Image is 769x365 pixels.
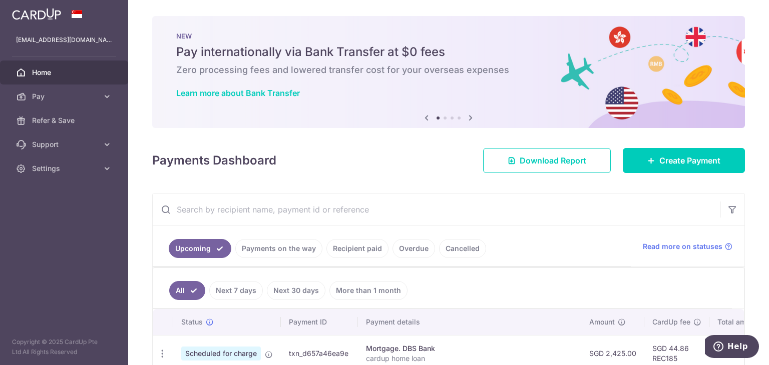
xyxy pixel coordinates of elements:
span: Download Report [520,154,586,166]
iframe: Opens a widget where you can find more information [705,335,759,360]
a: Next 7 days [209,281,263,300]
span: Status [181,317,203,327]
a: More than 1 month [329,281,408,300]
span: Home [32,67,98,77]
span: Pay [32,91,98,101]
a: Create Payment [623,148,745,173]
span: Support [32,139,98,149]
a: Download Report [483,148,611,173]
img: CardUp [12,8,61,20]
a: Learn more about Bank Transfer [176,88,300,98]
span: Settings [32,163,98,173]
div: Mortgage. DBS Bank [366,343,573,353]
span: Read more on statuses [643,241,722,251]
span: CardUp fee [652,317,690,327]
a: Read more on statuses [643,241,732,251]
h5: Pay internationally via Bank Transfer at $0 fees [176,44,721,60]
a: Payments on the way [235,239,322,258]
h4: Payments Dashboard [152,151,276,169]
span: Create Payment [659,154,720,166]
a: Next 30 days [267,281,325,300]
span: Scheduled for charge [181,346,261,360]
span: Refer & Save [32,115,98,125]
th: Payment ID [281,309,358,335]
a: Overdue [393,239,435,258]
a: Upcoming [169,239,231,258]
a: Cancelled [439,239,486,258]
img: Bank transfer banner [152,16,745,128]
span: Total amt. [717,317,750,327]
p: cardup home loan [366,353,573,363]
a: All [169,281,205,300]
h6: Zero processing fees and lowered transfer cost for your overseas expenses [176,64,721,76]
p: NEW [176,32,721,40]
span: Amount [589,317,615,327]
th: Payment details [358,309,581,335]
p: [EMAIL_ADDRESS][DOMAIN_NAME] [16,35,112,45]
input: Search by recipient name, payment id or reference [153,193,720,225]
a: Recipient paid [326,239,389,258]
